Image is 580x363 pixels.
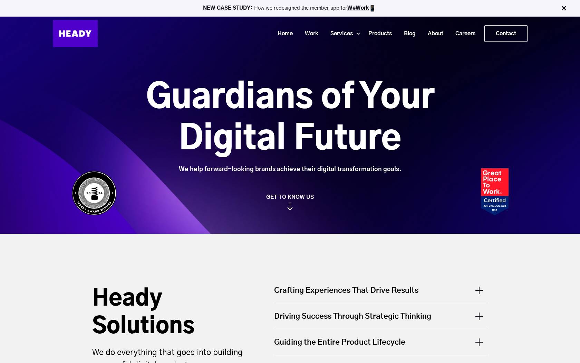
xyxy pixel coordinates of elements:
[72,171,117,215] img: Heady_WebbyAward_Winner-4
[395,27,419,40] a: Blog
[274,285,488,303] div: Crafting Experiences That Drive Results
[274,329,488,355] div: Guiding the Entire Product Lifecycle
[322,27,356,40] a: Services
[92,285,248,341] h2: Heady Solutions
[107,166,473,173] div: We help forward-looking brands achieve their digital transformation goals.
[274,303,488,329] div: Driving Success Through Strategic Thinking
[419,27,447,40] a: About
[203,6,254,11] strong: NEW CASE STUDY:
[105,25,528,42] div: Navigation Menu
[269,27,296,40] a: Home
[347,6,369,11] a: WeWork
[447,27,479,40] a: Careers
[369,5,376,12] img: app emoji
[296,27,322,40] a: Work
[107,77,473,160] h1: Guardians of Your Digital Future
[485,26,527,41] a: Contact
[360,27,395,40] a: Products
[68,194,512,210] a: GET TO KNOW US
[3,5,577,12] p: How we redesigned the member app for
[560,5,567,12] img: Close Bar
[481,168,509,215] img: Heady_2023_Certification_Badge
[53,20,98,47] img: Heady_Logo_Web-01 (1)
[287,204,293,212] img: arrow_down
